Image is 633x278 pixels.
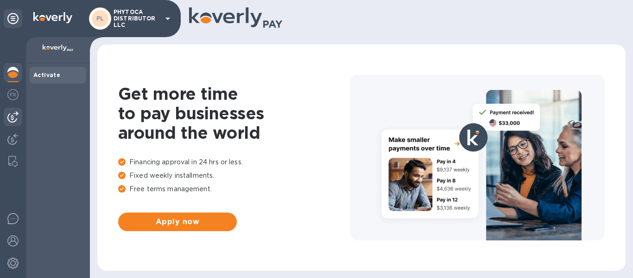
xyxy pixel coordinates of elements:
p: Financing approval in 24 hrs or less. [118,157,350,167]
b: Activate [33,71,60,78]
p: Fixed weekly installments. [118,171,350,181]
b: PL [96,15,104,22]
img: Foreign exchange [7,89,19,100]
span: Apply now [126,216,229,227]
p: Free terms management. [118,184,350,194]
div: Unpin categories [4,9,22,28]
p: PHYTOCA DISTRIBUTOR LLC [114,9,160,28]
img: Logo [33,12,72,23]
h1: Get more time to pay businesses around the world [118,84,350,142]
button: Apply now [118,213,237,231]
